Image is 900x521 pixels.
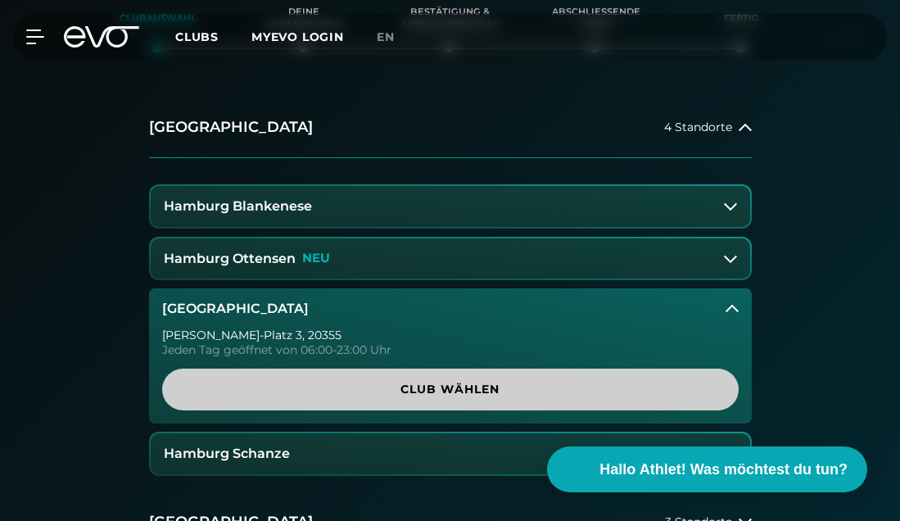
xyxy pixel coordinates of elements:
[149,97,752,158] button: [GEOGRAPHIC_DATA]4 Standorte
[547,446,867,492] button: Hallo Athlet! Was möchtest du tun?
[175,29,251,44] a: Clubs
[164,199,312,214] h3: Hamburg Blankenese
[182,381,719,398] span: Club wählen
[149,288,752,329] button: [GEOGRAPHIC_DATA]
[151,433,750,474] button: Hamburg Schanze
[162,301,309,316] h3: [GEOGRAPHIC_DATA]
[162,344,739,356] div: Jeden Tag geöffnet von 06:00-23:00 Uhr
[175,29,219,44] span: Clubs
[164,446,290,461] h3: Hamburg Schanze
[151,238,750,279] button: Hamburg OttensenNEU
[162,369,739,410] a: Club wählen
[664,121,732,134] span: 4 Standorte
[377,28,414,47] a: en
[164,251,296,266] h3: Hamburg Ottensen
[162,329,739,341] div: [PERSON_NAME]-Platz 3 , 20355
[599,459,848,481] span: Hallo Athlet! Was möchtest du tun?
[377,29,395,44] span: en
[251,29,344,44] a: MYEVO LOGIN
[151,186,750,227] button: Hamburg Blankenese
[149,117,313,138] h2: [GEOGRAPHIC_DATA]
[302,251,330,265] p: NEU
